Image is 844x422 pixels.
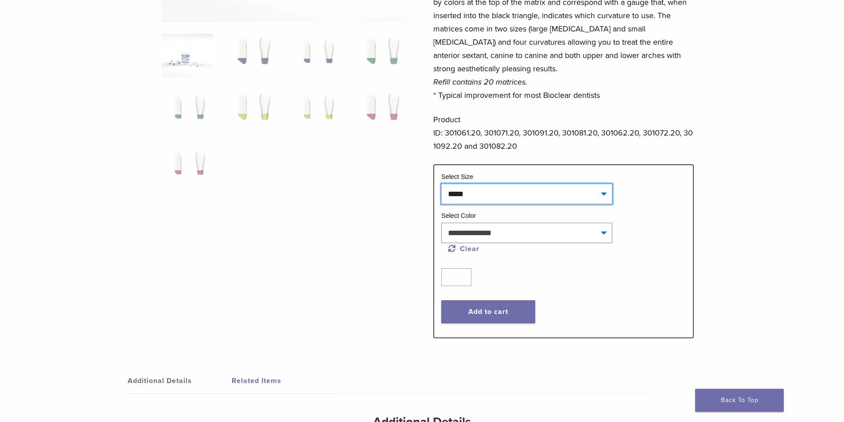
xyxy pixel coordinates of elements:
[433,113,694,153] p: Product ID: 301061.20, 301071.20, 301091.20, 301081.20, 301062.20, 301072.20, 301092.20 and 30108...
[448,244,479,253] a: Clear
[441,300,535,323] button: Add to cart
[226,89,277,134] img: BT Matrix Series - Image 6
[162,145,213,190] img: BT Matrix Series - Image 9
[433,77,527,87] em: Refill contains 20 matrices.
[355,89,406,134] img: BT Matrix Series - Image 8
[291,34,342,78] img: BT Matrix Series - Image 3
[441,212,476,219] label: Select Color
[695,389,784,412] a: Back To Top
[128,368,232,393] a: Additional Details
[162,89,213,134] img: BT Matrix Series - Image 5
[441,173,473,180] label: Select Size
[162,34,213,78] img: Anterior-Black-Triangle-Series-Matrices-324x324.jpg
[232,368,336,393] a: Related Items
[291,89,342,134] img: BT Matrix Series - Image 7
[355,34,406,78] img: BT Matrix Series - Image 4
[226,34,277,78] img: BT Matrix Series - Image 2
